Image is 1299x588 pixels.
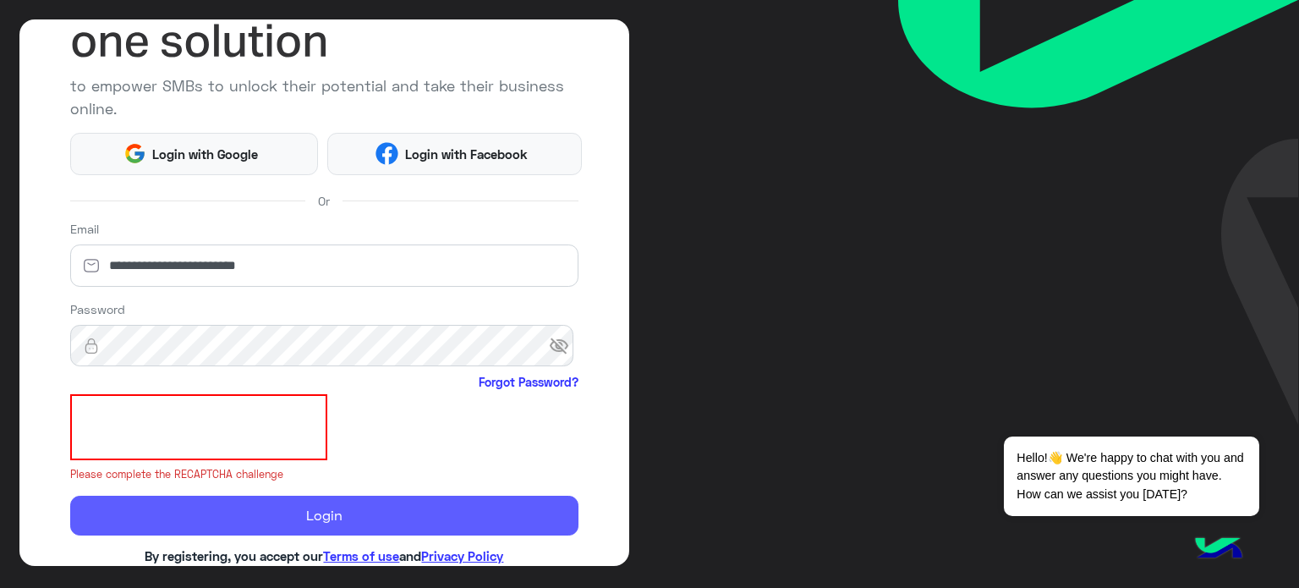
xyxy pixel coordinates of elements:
a: Terms of use [323,548,399,563]
iframe: reCAPTCHA [70,394,327,460]
p: to empower SMBs to unlock their potential and take their business online. [70,74,579,120]
img: hulul-logo.png [1189,520,1248,580]
span: Login with Google [146,145,265,164]
span: and [399,548,421,563]
small: Please complete the RECAPTCHA challenge [70,467,579,483]
button: Login with Google [70,133,318,175]
img: Google [123,142,146,165]
label: Email [70,220,99,238]
button: Login with Facebook [327,133,582,175]
span: visibility_off [549,331,579,361]
a: Privacy Policy [421,548,503,563]
span: Hello!👋 We're happy to chat with you and answer any questions you might have. How can we assist y... [1004,437,1258,516]
label: Password [70,300,125,318]
img: lock [70,338,112,354]
span: Or [318,192,330,210]
span: Login with Facebook [398,145,534,164]
span: By registering, you accept our [145,548,323,563]
img: email [70,257,112,274]
img: Facebook [375,142,398,165]
a: Forgot Password? [479,373,578,391]
button: Login [70,496,579,536]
